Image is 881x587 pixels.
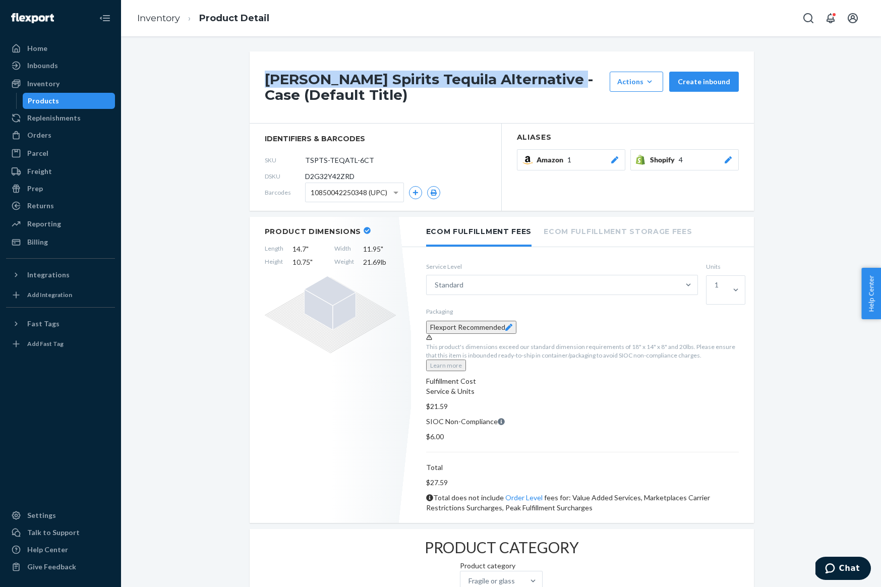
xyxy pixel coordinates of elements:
[334,244,354,254] span: Width
[537,155,567,165] span: Amazon
[468,576,515,586] div: Fragile or glass
[630,149,739,170] button: Shopify4
[334,257,354,267] span: Weight
[617,77,656,87] div: Actions
[363,257,396,267] span: 21.69 lb
[27,290,72,299] div: Add Integration
[292,257,325,267] span: 10.75
[463,280,464,290] input: Standard
[27,510,56,520] div: Settings
[27,148,48,158] div: Parcel
[426,493,710,512] span: Total does not include fees for: Value Added Services, Marketplaces Carrier Restrictions Surcharg...
[363,244,396,254] span: 11.95
[6,542,115,558] a: Help Center
[426,478,739,488] p: $27.59
[426,462,739,473] p: Total
[6,57,115,74] a: Inbounds
[27,61,58,71] div: Inbounds
[517,134,739,141] h2: Aliases
[23,93,115,109] a: Products
[310,258,313,266] span: "
[861,268,881,319] button: Help Center
[426,360,466,371] button: Learn more
[27,113,81,123] div: Replenishments
[426,401,739,412] p: $21.59
[815,557,871,582] iframe: Opens a widget where you can chat to one of our agents
[460,561,544,571] p: Product category
[426,386,739,396] p: Service & Units
[6,559,115,575] button: Give Feedback
[27,184,43,194] div: Prep
[679,155,683,165] span: 4
[715,280,719,290] div: 1
[6,40,115,56] a: Home
[505,493,543,502] a: Order Level
[27,166,52,177] div: Freight
[265,244,283,254] span: Length
[292,244,325,254] span: 14.7
[426,432,739,442] p: $6.00
[199,13,269,24] a: Product Detail
[426,262,698,271] label: Service Level
[265,227,362,236] h2: Product Dimensions
[137,13,180,24] a: Inventory
[650,155,679,165] span: Shopify
[6,110,115,126] a: Replenishments
[27,79,60,89] div: Inventory
[610,72,663,92] button: Actions
[6,336,115,352] a: Add Fast Tag
[6,234,115,250] a: Billing
[95,8,115,28] button: Close Navigation
[6,507,115,523] a: Settings
[715,290,716,300] input: 1
[381,245,383,253] span: "
[311,184,387,201] span: 10850042250348 (UPC)
[426,321,516,334] button: Flexport Recommended
[6,76,115,92] a: Inventory
[129,4,277,33] ol: breadcrumbs
[305,171,355,182] span: D2G32Y42ZRD
[843,8,863,28] button: Open account menu
[6,216,115,232] a: Reporting
[27,339,64,348] div: Add Fast Tag
[6,163,115,180] a: Freight
[426,307,739,316] p: Packaging
[27,130,51,140] div: Orders
[265,172,305,181] span: DSKU
[28,96,59,106] div: Products
[27,562,76,572] div: Give Feedback
[265,257,283,267] span: Height
[265,188,305,197] span: Barcodes
[515,576,516,586] input: Fragile or glass
[306,245,309,253] span: "
[426,217,532,247] li: Ecom Fulfillment Fees
[6,127,115,143] a: Orders
[27,319,60,329] div: Fast Tags
[425,539,579,556] h2: PRODUCT CATEGORY
[27,43,47,53] div: Home
[426,376,739,386] div: Fulfillment Cost
[706,262,739,271] label: Units
[567,155,571,165] span: 1
[6,316,115,332] button: Fast Tags
[11,13,54,23] img: Flexport logo
[435,280,463,290] div: Standard
[6,181,115,197] a: Prep
[6,145,115,161] a: Parcel
[544,217,692,245] li: Ecom Fulfillment Storage Fees
[798,8,818,28] button: Open Search Box
[265,72,605,103] h1: [PERSON_NAME] Spirits Tequila Alternative - Case (Default Title)
[265,134,486,144] span: identifiers & barcodes
[6,287,115,303] a: Add Integration
[27,237,48,247] div: Billing
[426,342,739,371] div: This product's dimensions exceed our standard dimension requirements of 18" x 14" x 8" and 20lbs....
[6,524,115,541] button: Talk to Support
[6,267,115,283] button: Integrations
[820,8,841,28] button: Open notifications
[426,417,739,427] p: SIOC Non-Compliance
[27,201,54,211] div: Returns
[27,219,61,229] div: Reporting
[6,198,115,214] a: Returns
